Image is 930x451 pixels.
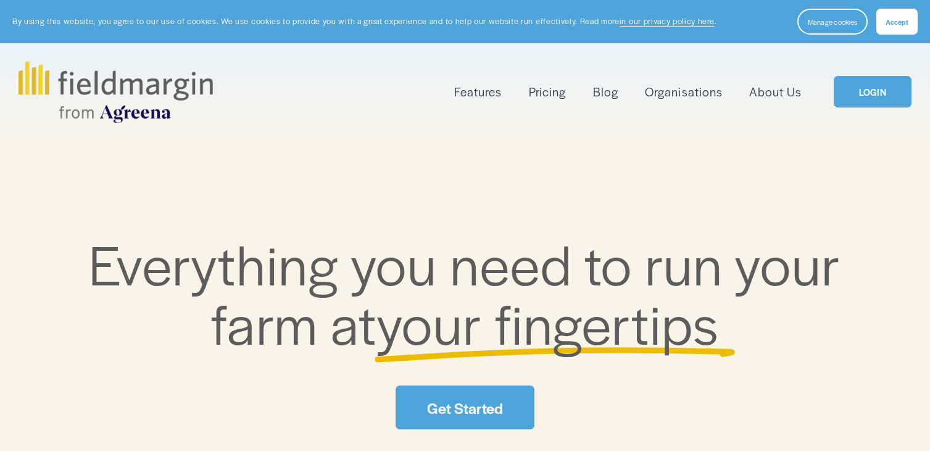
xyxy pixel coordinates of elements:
a: Get Started [396,386,534,429]
a: in our privacy policy here [620,15,715,27]
span: Everything you need to run your farm at [89,224,853,361]
img: fieldmargin.com [19,61,212,123]
a: Blog [593,82,618,102]
a: LOGIN [834,76,911,107]
span: Accept [886,17,908,27]
span: Features [454,83,502,101]
a: folder dropdown [454,82,502,102]
a: Organisations [645,82,722,102]
button: Manage cookies [797,9,868,35]
span: Manage cookies [808,17,857,27]
p: By using this website, you agree to our use of cookies. We use cookies to provide you with a grea... [12,15,716,27]
button: Accept [876,9,918,35]
a: Pricing [529,82,566,102]
a: About Us [749,82,802,102]
span: your fingertips [376,284,719,361]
